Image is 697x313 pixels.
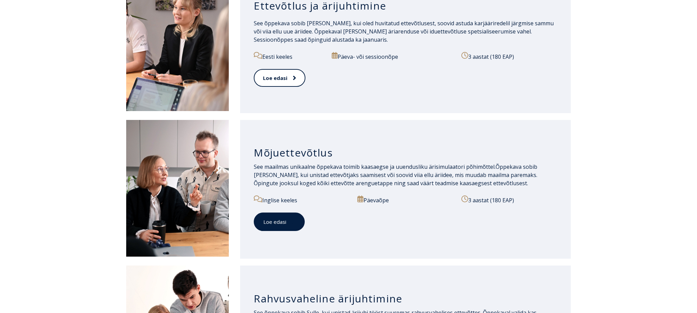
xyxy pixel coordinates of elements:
[254,213,305,231] a: Loe edasi
[357,195,453,204] p: Päevaõpe
[254,163,496,171] span: See maailmas unikaalne õppekava toimib kaasaegse ja uuendusliku ärisimulaatori põhimõttel.
[126,120,229,257] img: Mõjuettevõtlus
[254,52,324,61] p: Eesti keeles
[332,52,453,61] p: Päeva- või sessioonõpe
[461,52,557,61] p: 3 aastat (180 EAP)
[254,19,554,43] span: See õppekava sobib [PERSON_NAME], kui oled huvitatud ettevõtlusest, soovid astuda karjääriredelil...
[254,69,305,87] a: Loe edasi
[254,195,350,204] p: Inglise keeles
[461,195,550,204] p: 3 aastat (180 EAP)
[254,292,557,305] h3: Rahvusvaheline ärijuhtimine
[254,163,537,187] span: Õppekava sobib [PERSON_NAME], kui unistad ettevõtjaks saamisest või soovid viia ellu äriidee, mis...
[254,146,557,159] h3: Mõjuettevõtlus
